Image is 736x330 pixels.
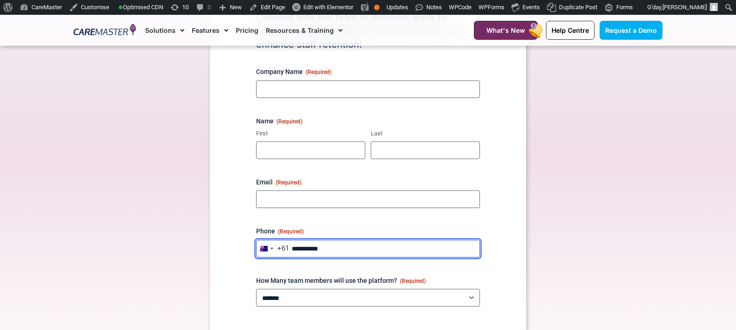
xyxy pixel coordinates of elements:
span: [PERSON_NAME] [662,4,707,11]
a: Features [192,15,228,46]
nav: Menu [145,15,451,46]
a: Resources & Training [266,15,343,46]
label: Phone [256,226,480,236]
span: (Required) [276,118,302,125]
label: Company Name [256,67,480,76]
legend: Name [256,116,302,126]
span: Help Centre [552,26,589,34]
span: (Required) [400,278,426,284]
label: First [256,129,365,138]
a: Help Centre [546,21,595,40]
button: Selected country [257,240,289,257]
span: What's New [486,26,525,34]
span: (Required) [276,179,301,186]
a: Solutions [145,15,184,46]
span: (Required) [278,228,304,235]
a: Pricing [236,15,258,46]
a: What's New [474,21,538,40]
div: +61 [277,245,289,252]
a: Request a Demo [600,21,662,40]
span: Request a Demo [605,26,657,34]
img: CareMaster Logo [74,24,136,37]
label: How Many team members will use the platform? [256,276,480,285]
span: Edit with Elementor [303,4,353,11]
div: OK [374,5,380,10]
span: (Required) [306,69,331,75]
label: Last [371,129,480,138]
label: Email [256,177,480,187]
